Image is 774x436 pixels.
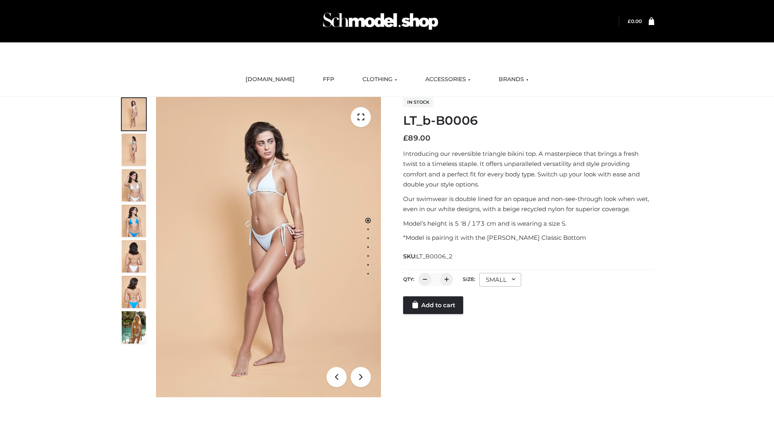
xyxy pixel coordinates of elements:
[419,71,476,88] a: ACCESSORIES
[403,252,454,261] span: SKU:
[403,97,433,107] span: In stock
[628,18,642,24] bdi: 0.00
[122,205,146,237] img: ArielClassicBikiniTop_CloudNine_AzureSky_OW114ECO_4-scaled.jpg
[403,149,654,190] p: Introducing our reversible triangle bikini top. A masterpiece that brings a fresh twist to a time...
[493,71,535,88] a: BRANDS
[403,194,654,214] p: Our swimwear is double lined for an opaque and non-see-through look when wet, even in our white d...
[463,276,475,282] label: Size:
[628,18,631,24] span: £
[122,311,146,344] img: Arieltop_CloudNine_AzureSky2.jpg
[122,98,146,130] img: ArielClassicBikiniTop_CloudNine_AzureSky_OW114ECO_1-scaled.jpg
[122,134,146,166] img: ArielClassicBikiniTop_CloudNine_AzureSky_OW114ECO_2-scaled.jpg
[403,134,408,143] span: £
[479,273,521,287] div: SMALL
[320,5,441,37] img: Schmodel Admin 964
[356,71,403,88] a: CLOTHING
[403,134,431,143] bdi: 89.00
[239,71,301,88] a: [DOMAIN_NAME]
[156,97,381,397] img: LT_b-B0006
[403,233,654,243] p: *Model is pairing it with the [PERSON_NAME] Classic Bottom
[122,276,146,308] img: ArielClassicBikiniTop_CloudNine_AzureSky_OW114ECO_8-scaled.jpg
[317,71,340,88] a: FFP
[416,253,453,260] span: LT_B0006_2
[403,296,463,314] a: Add to cart
[403,276,414,282] label: QTY:
[122,240,146,272] img: ArielClassicBikiniTop_CloudNine_AzureSky_OW114ECO_7-scaled.jpg
[628,18,642,24] a: £0.00
[403,113,654,128] h1: LT_b-B0006
[403,218,654,229] p: Model’s height is 5 ‘8 / 173 cm and is wearing a size S.
[122,169,146,201] img: ArielClassicBikiniTop_CloudNine_AzureSky_OW114ECO_3-scaled.jpg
